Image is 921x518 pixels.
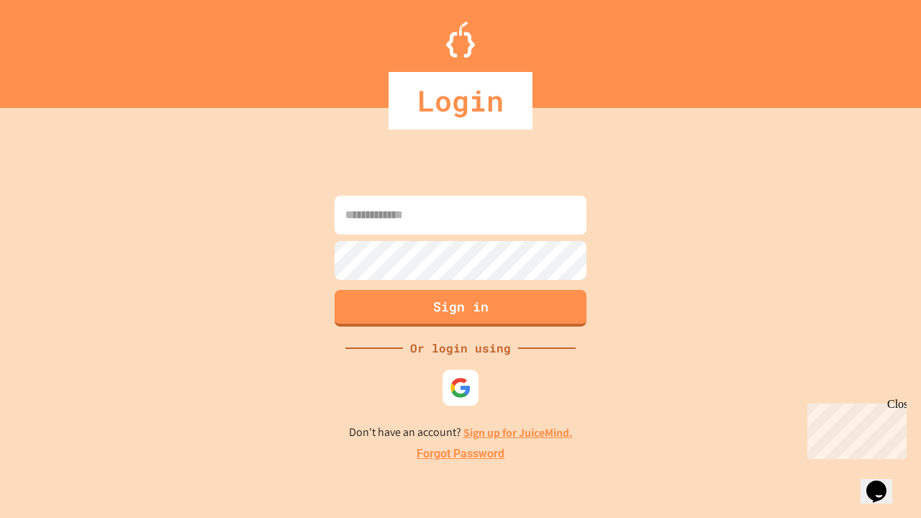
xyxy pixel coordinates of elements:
button: Sign in [335,290,586,327]
iframe: chat widget [802,398,907,459]
a: Forgot Password [417,445,504,463]
p: Don't have an account? [349,424,573,442]
div: Or login using [403,340,518,357]
iframe: chat widget [861,460,907,504]
img: google-icon.svg [450,377,471,399]
img: Logo.svg [446,22,475,58]
a: Sign up for JuiceMind. [463,425,573,440]
div: Chat with us now!Close [6,6,99,91]
div: Login [389,72,532,129]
